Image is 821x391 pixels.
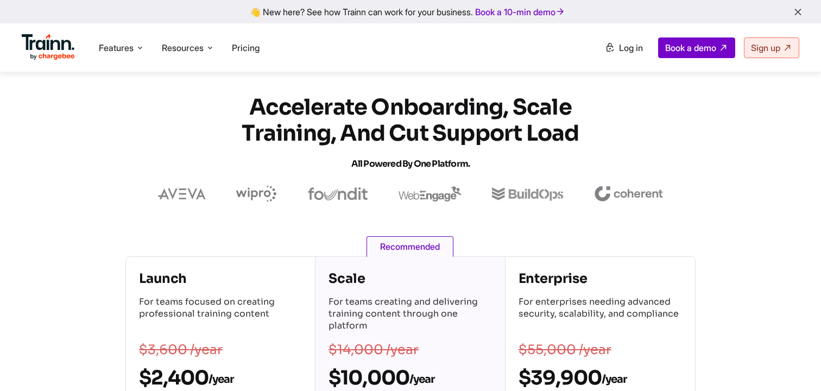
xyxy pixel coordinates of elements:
a: Log in [598,38,649,58]
span: Sign up [751,42,780,53]
p: For teams focused on creating professional training content [139,296,302,334]
p: For enterprises needing advanced security, scalability, and compliance [519,296,682,334]
sub: /year [602,373,627,386]
s: $14,000 /year [329,342,419,358]
img: webengage logo [399,186,462,201]
a: Book a 10-min demo [473,4,567,20]
img: coherent logo [594,186,663,201]
span: All Powered by One Platform. [351,158,470,169]
a: Pricing [232,42,260,53]
img: foundit logo [307,187,368,200]
sub: /year [209,373,233,386]
h4: Scale [329,270,491,287]
span: Features [99,42,134,54]
div: 👋 New here? See how Trainn can work for your business. [7,7,814,17]
img: aveva logo [158,188,206,199]
h4: Enterprise [519,270,682,287]
img: buildops logo [492,187,563,201]
img: Trainn Logo [22,34,75,60]
sub: /year [409,373,434,386]
h2: $39,900 [519,365,682,390]
span: Book a demo [665,42,716,53]
a: Book a demo [658,37,735,58]
s: $3,600 /year [139,342,223,358]
span: Log in [619,42,643,53]
s: $55,000 /year [519,342,611,358]
span: Recommended [367,236,453,257]
img: wipro logo [236,186,277,202]
a: Sign up [744,37,799,58]
h2: $2,400 [139,365,302,390]
p: For teams creating and delivering training content through one platform [329,296,491,334]
h2: $10,000 [329,365,491,390]
h1: Accelerate Onboarding, Scale Training, and Cut Support Load [215,94,606,177]
h4: Launch [139,270,302,287]
span: Resources [162,42,204,54]
iframe: Chat Widget [767,339,821,391]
